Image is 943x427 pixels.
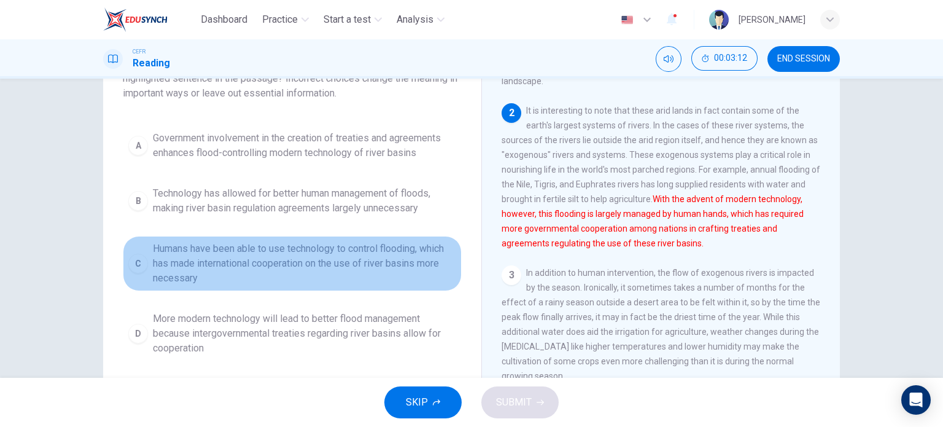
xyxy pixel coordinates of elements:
div: D [128,324,148,343]
img: EduSynch logo [103,7,168,32]
span: SKIP [406,394,428,411]
img: Profile picture [709,10,729,29]
button: Dashboard [196,9,252,31]
button: CHumans have been able to use technology to control flooding, which has made international cooper... [123,236,462,291]
button: DMore modern technology will lead to better flood management because intergovernmental treaties r... [123,306,462,361]
span: Start a test [324,12,371,27]
font: With the advent of modern technology, however, this flooding is largely managed by human hands, w... [502,194,804,248]
span: Technology has allowed for better human management of floods, making river basin regulation agree... [153,186,456,216]
div: B [128,191,148,211]
button: END SESSION [767,46,840,72]
div: Mute [656,46,681,72]
div: Hide [691,46,758,72]
button: Start a test [319,9,387,31]
span: More modern technology will lead to better flood management because intergovernmental treaties re... [153,311,456,356]
div: A [128,136,148,155]
span: CEFR [133,47,146,56]
span: 00:03:12 [714,53,747,63]
button: Analysis [392,9,449,31]
span: Government involvement in the creation of treaties and agreements enhances flood-controlling mode... [153,131,456,160]
h1: Reading [133,56,170,71]
button: BTechnology has allowed for better human management of floods, making river basin regulation agre... [123,181,462,221]
div: 2 [502,103,521,123]
span: It is interesting to note that these arid lands in fact contain some of the earth's largest syste... [502,106,820,248]
span: In addition to human intervention, the flow of exogenous rivers is impacted by the season. Ironic... [502,268,820,381]
div: [PERSON_NAME] [739,12,805,27]
button: SKIP [384,386,462,418]
span: Dashboard [201,12,247,27]
button: AGovernment involvement in the creation of treaties and agreements enhances flood-controlling mod... [123,125,462,166]
div: Open Intercom Messenger [901,385,931,415]
a: EduSynch logo [103,7,196,32]
span: Analysis [397,12,433,27]
span: END SESSION [777,54,830,64]
span: Which of the sentences below best expresses the essential information in the highlighted sentence... [123,57,462,101]
div: 3 [502,265,521,285]
div: C [128,254,148,273]
button: Practice [257,9,314,31]
span: Humans have been able to use technology to control flooding, which has made international coopera... [153,241,456,286]
button: 00:03:12 [691,46,758,71]
img: en [619,15,635,25]
span: Practice [262,12,298,27]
